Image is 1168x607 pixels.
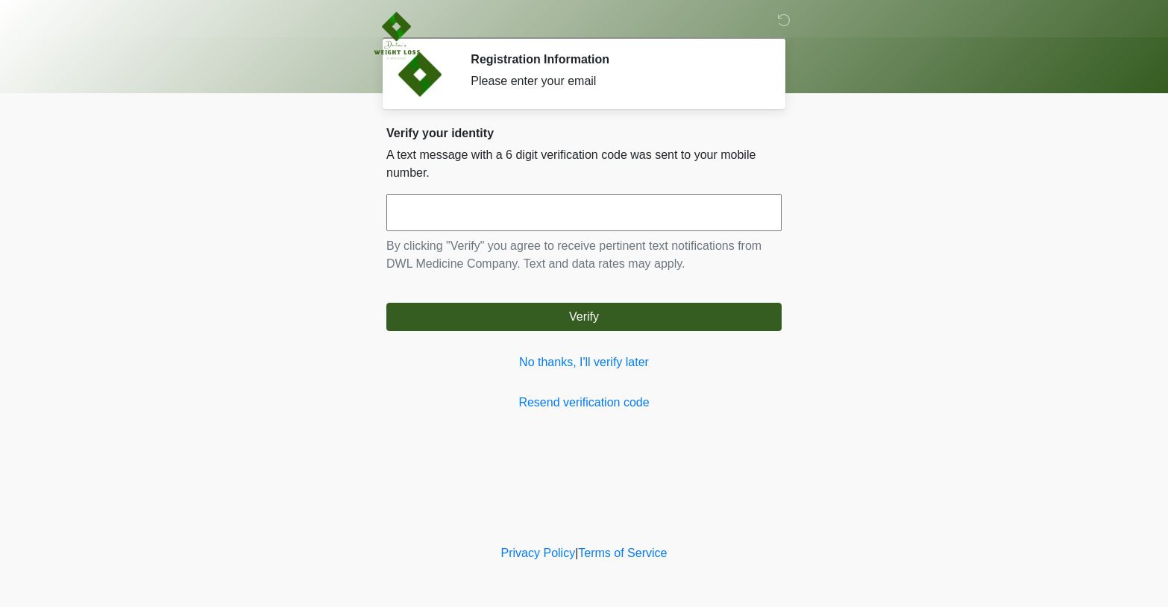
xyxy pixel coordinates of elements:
a: Privacy Policy [501,547,576,559]
a: Resend verification code [386,394,782,412]
div: Please enter your email [471,72,759,90]
button: Verify [386,303,782,331]
img: Agent Avatar [398,52,442,97]
img: DWL Medicine Company Logo [371,11,421,61]
p: A text message with a 6 digit verification code was sent to your mobile number. [386,146,782,182]
h2: Verify your identity [386,126,782,140]
a: | [575,547,578,559]
p: By clicking "Verify" you agree to receive pertinent text notifications from DWL Medicine Company.... [386,237,782,273]
a: No thanks, I'll verify later [386,353,782,371]
a: Terms of Service [578,547,667,559]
